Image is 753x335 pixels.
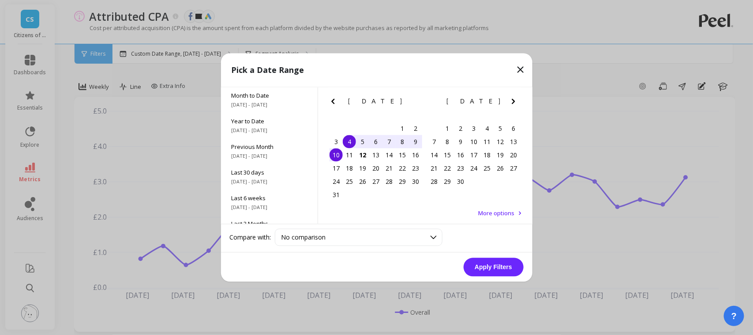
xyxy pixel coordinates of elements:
[330,135,343,148] div: Choose Sunday, August 3rd, 2025
[396,122,409,135] div: Choose Friday, August 1st, 2025
[369,148,382,162] div: Choose Wednesday, August 13th, 2025
[441,175,454,188] div: Choose Monday, September 29th, 2025
[382,162,396,175] div: Choose Thursday, August 21st, 2025
[481,162,494,175] div: Choose Thursday, September 25th, 2025
[328,96,342,110] button: Previous Month
[481,122,494,135] div: Choose Thursday, September 4th, 2025
[232,169,307,177] span: Last 30 days
[409,162,422,175] div: Choose Saturday, August 23rd, 2025
[468,135,481,148] div: Choose Wednesday, September 10th, 2025
[343,162,356,175] div: Choose Monday, August 18th, 2025
[382,148,396,162] div: Choose Thursday, August 14th, 2025
[468,162,481,175] div: Choose Wednesday, September 24th, 2025
[724,306,744,326] button: ?
[232,143,307,151] span: Previous Month
[348,98,403,105] span: [DATE]
[343,175,356,188] div: Choose Monday, August 25th, 2025
[468,148,481,162] div: Choose Wednesday, September 17th, 2025
[330,162,343,175] div: Choose Sunday, August 17th, 2025
[481,148,494,162] div: Choose Thursday, September 18th, 2025
[232,92,307,100] span: Month to Date
[441,135,454,148] div: Choose Monday, September 8th, 2025
[454,162,468,175] div: Choose Tuesday, September 23rd, 2025
[330,122,422,202] div: month 2025-08
[454,148,468,162] div: Choose Tuesday, September 16th, 2025
[731,310,737,322] span: ?
[343,135,356,148] div: Choose Monday, August 4th, 2025
[232,118,307,126] span: Year to Date
[369,162,382,175] div: Choose Wednesday, August 20th, 2025
[232,179,307,186] span: [DATE] - [DATE]
[396,148,409,162] div: Choose Friday, August 15th, 2025
[356,135,369,148] div: Choose Tuesday, August 5th, 2025
[232,127,307,134] span: [DATE] - [DATE]
[396,135,409,148] div: Choose Friday, August 8th, 2025
[330,148,343,162] div: Choose Sunday, August 10th, 2025
[410,96,424,110] button: Next Month
[428,175,441,188] div: Choose Sunday, September 28th, 2025
[494,148,507,162] div: Choose Friday, September 19th, 2025
[426,96,440,110] button: Previous Month
[494,162,507,175] div: Choose Friday, September 26th, 2025
[481,135,494,148] div: Choose Thursday, September 11th, 2025
[409,135,422,148] div: Choose Saturday, August 9th, 2025
[507,162,521,175] div: Choose Saturday, September 27th, 2025
[356,175,369,188] div: Choose Tuesday, August 26th, 2025
[409,148,422,162] div: Choose Saturday, August 16th, 2025
[428,122,521,188] div: month 2025-09
[507,148,521,162] div: Choose Saturday, September 20th, 2025
[232,220,307,228] span: Last 3 Months
[382,175,396,188] div: Choose Thursday, August 28th, 2025
[409,122,422,135] div: Choose Saturday, August 2nd, 2025
[468,122,481,135] div: Choose Wednesday, September 3rd, 2025
[330,188,343,202] div: Choose Sunday, August 31st, 2025
[232,204,307,211] span: [DATE] - [DATE]
[232,102,307,109] span: [DATE] - [DATE]
[454,135,468,148] div: Choose Tuesday, September 9th, 2025
[382,135,396,148] div: Choose Thursday, August 7th, 2025
[454,175,468,188] div: Choose Tuesday, September 30th, 2025
[441,162,454,175] div: Choose Monday, September 22nd, 2025
[396,162,409,175] div: Choose Friday, August 22nd, 2025
[446,98,502,105] span: [DATE]
[396,175,409,188] div: Choose Friday, August 29th, 2025
[232,64,304,76] p: Pick a Date Range
[428,162,441,175] div: Choose Sunday, September 21st, 2025
[356,162,369,175] div: Choose Tuesday, August 19th, 2025
[330,175,343,188] div: Choose Sunday, August 24th, 2025
[369,135,382,148] div: Choose Wednesday, August 6th, 2025
[343,148,356,162] div: Choose Monday, August 11th, 2025
[479,209,515,217] span: More options
[464,258,524,277] button: Apply Filters
[369,175,382,188] div: Choose Wednesday, August 27th, 2025
[508,96,522,110] button: Next Month
[441,148,454,162] div: Choose Monday, September 15th, 2025
[454,122,468,135] div: Choose Tuesday, September 2nd, 2025
[232,153,307,160] span: [DATE] - [DATE]
[356,148,369,162] div: Choose Tuesday, August 12th, 2025
[507,135,521,148] div: Choose Saturday, September 13th, 2025
[441,122,454,135] div: Choose Monday, September 1st, 2025
[409,175,422,188] div: Choose Saturday, August 30th, 2025
[230,233,271,242] label: Compare with:
[494,122,507,135] div: Choose Friday, September 5th, 2025
[428,148,441,162] div: Choose Sunday, September 14th, 2025
[494,135,507,148] div: Choose Friday, September 12th, 2025
[281,233,326,242] span: No comparison
[428,135,441,148] div: Choose Sunday, September 7th, 2025
[232,194,307,202] span: Last 6 weeks
[507,122,521,135] div: Choose Saturday, September 6th, 2025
